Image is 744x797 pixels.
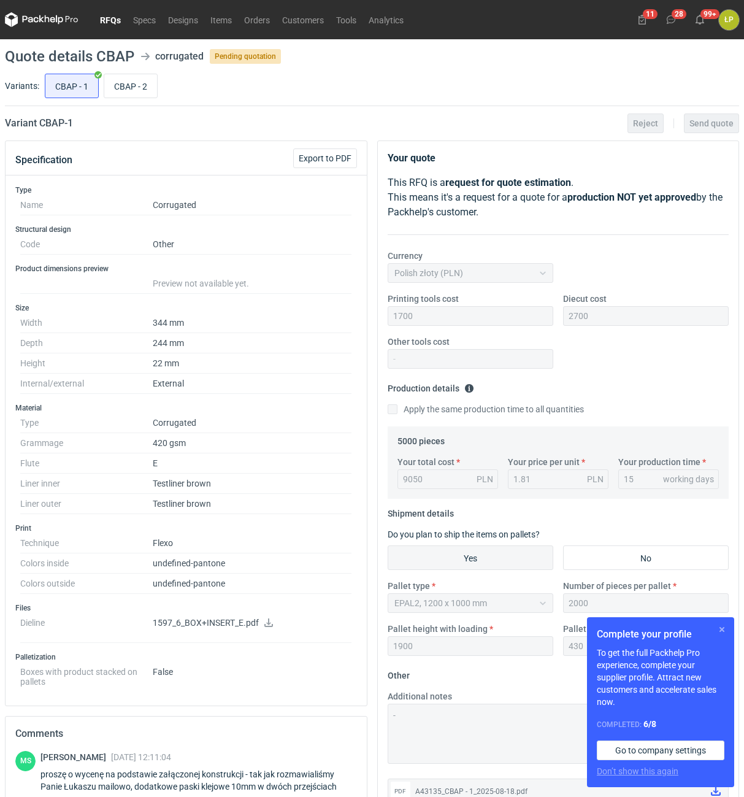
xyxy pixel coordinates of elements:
[20,413,153,433] dt: Type
[20,195,153,215] dt: Name
[633,119,658,128] span: Reject
[276,12,330,27] a: Customers
[15,145,72,175] button: Specification
[153,279,249,288] span: Preview not available yet.
[153,474,351,494] dd: Testliner brown
[15,652,357,662] h3: Palletization
[388,336,450,348] label: Other tools cost
[388,580,430,592] label: Pallet type
[563,580,671,592] label: Number of pieces per pallet
[388,623,488,635] label: Pallet height with loading
[153,453,351,474] dd: E
[104,74,158,98] label: CBAP - 2
[597,741,724,760] a: Go to company settings
[111,752,171,762] span: [DATE] 12:11:04
[618,456,700,468] label: Your production time
[362,12,410,27] a: Analytics
[388,704,729,764] textarea: -
[567,191,696,203] strong: production NOT yet approved
[15,225,357,234] h3: Structural design
[299,154,351,163] span: Export to PDF
[597,718,724,731] div: Completed:
[330,12,362,27] a: Tools
[153,353,351,374] dd: 22 mm
[587,473,604,485] div: PLN
[563,293,607,305] label: Diecut cost
[15,751,36,771] figcaption: MS
[20,474,153,494] dt: Liner inner
[563,623,664,635] label: Pallet weight with loading
[15,726,357,741] h2: Comments
[153,618,351,629] p: 1597_6_BOX+INSERT_E.pdf
[94,12,127,27] a: RFQs
[397,456,454,468] label: Your total cost
[690,10,710,29] button: 99+
[153,433,351,453] dd: 420 gsm
[597,647,724,708] p: To get the full Packhelp Pro experience, complete your supplier profile. Attract new customers an...
[20,313,153,333] dt: Width
[388,690,452,703] label: Additional notes
[155,49,204,64] div: corrugated
[238,12,276,27] a: Orders
[15,303,357,313] h3: Size
[20,234,153,255] dt: Code
[153,413,351,433] dd: Corrugated
[388,152,435,164] strong: Your quote
[210,49,281,64] span: Pending quotation
[20,333,153,353] dt: Depth
[45,74,99,98] label: CBAP - 1
[689,119,734,128] span: Send quote
[20,433,153,453] dt: Grammage
[663,473,714,485] div: working days
[15,523,357,533] h3: Print
[15,264,357,274] h3: Product dimensions preview
[153,494,351,514] dd: Testliner brown
[508,456,580,468] label: Your price per unit
[153,553,351,574] dd: undefined-pantone
[388,293,459,305] label: Printing tools cost
[719,10,739,30] button: ŁP
[5,49,134,64] h1: Quote details CBAP
[661,10,681,29] button: 28
[153,374,351,394] dd: External
[5,80,39,92] label: Variants:
[20,353,153,374] dt: Height
[388,379,474,393] legend: Production details
[127,12,162,27] a: Specs
[162,12,204,27] a: Designs
[15,603,357,613] h3: Files
[397,431,445,446] legend: 5000 pieces
[20,553,153,574] dt: Colors inside
[153,574,351,594] dd: undefined-pantone
[40,752,111,762] span: [PERSON_NAME]
[204,12,238,27] a: Items
[153,234,351,255] dd: Other
[477,473,493,485] div: PLN
[715,622,729,637] button: Skip for now
[684,114,739,133] button: Send quote
[445,177,571,188] strong: request for quote estimation
[388,529,540,539] label: Do you plan to ship the items on pallets?
[20,662,153,687] dt: Boxes with product stacked on pallets
[5,116,73,131] h2: Variant CBAP - 1
[597,627,724,642] h1: Complete your profile
[20,374,153,394] dt: Internal/external
[643,719,656,729] strong: 6 / 8
[388,250,423,262] label: Currency
[597,765,678,777] button: Don’t show this again
[20,613,153,643] dt: Dieline
[20,574,153,594] dt: Colors outside
[5,12,79,27] svg: Packhelp Pro
[388,175,729,220] p: This RFQ is a . This means it's a request for a quote for a by the Packhelp's customer.
[20,453,153,474] dt: Flute
[153,313,351,333] dd: 344 mm
[153,533,351,553] dd: Flexo
[632,10,652,29] button: 11
[388,666,410,680] legend: Other
[20,494,153,514] dt: Liner outer
[153,333,351,353] dd: 244 mm
[153,195,351,215] dd: Corrugated
[15,751,36,771] div: Maciej Sikora
[719,10,739,30] div: Łukasz Postawa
